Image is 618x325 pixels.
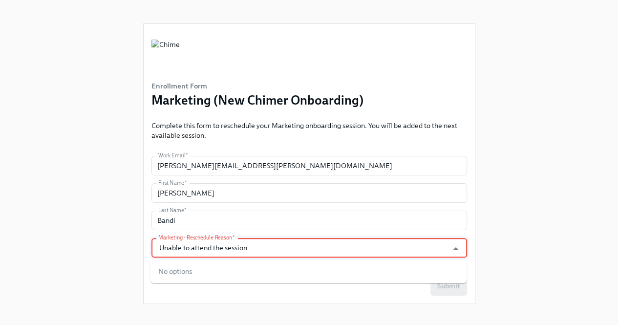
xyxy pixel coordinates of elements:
div: No options [150,260,467,283]
h3: Marketing (New Chimer Onboarding) [151,91,363,109]
h6: Enrollment Form [151,81,363,91]
p: Complete this form to reschedule your Marketing onboarding session. You will be added to the next... [151,121,467,140]
img: Chime [151,40,180,69]
button: Close [448,241,463,256]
